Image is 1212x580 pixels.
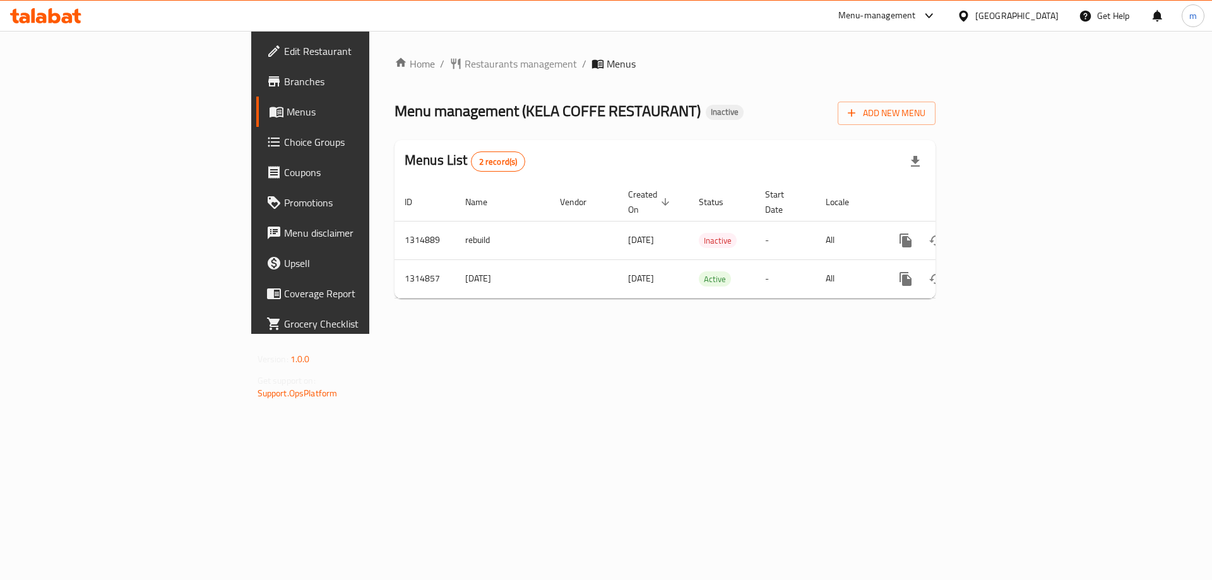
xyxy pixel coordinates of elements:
button: Add New Menu [838,102,936,125]
span: Version: [258,351,288,367]
a: Menu disclaimer [256,218,454,248]
span: Created On [628,187,674,217]
a: Grocery Checklist [256,309,454,339]
td: - [755,259,816,298]
td: All [816,259,881,298]
a: Menus [256,97,454,127]
nav: breadcrumb [395,56,936,71]
span: ID [405,194,429,210]
table: enhanced table [395,183,1022,299]
button: Change Status [921,264,951,294]
a: Upsell [256,248,454,278]
span: Status [699,194,740,210]
a: Edit Restaurant [256,36,454,66]
span: Edit Restaurant [284,44,444,59]
span: Menu disclaimer [284,225,444,240]
a: Coupons [256,157,454,187]
span: Vendor [560,194,603,210]
div: Inactive [699,233,737,248]
a: Support.OpsPlatform [258,385,338,401]
div: Inactive [706,105,744,120]
span: Active [699,272,731,287]
a: Branches [256,66,454,97]
span: Menus [287,104,444,119]
td: All [816,221,881,259]
td: rebuild [455,221,550,259]
span: Menus [607,56,636,71]
span: Name [465,194,504,210]
th: Actions [881,183,1022,222]
span: Coupons [284,165,444,180]
span: Choice Groups [284,134,444,150]
span: Get support on: [258,372,316,389]
span: Inactive [706,107,744,117]
a: Promotions [256,187,454,218]
span: 1.0.0 [290,351,310,367]
h2: Menus List [405,151,525,172]
span: Restaurants management [465,56,577,71]
span: 2 record(s) [472,156,525,168]
span: Coverage Report [284,286,444,301]
div: Total records count [471,151,526,172]
li: / [582,56,586,71]
span: Add New Menu [848,105,925,121]
span: [DATE] [628,270,654,287]
span: Branches [284,74,444,89]
span: Promotions [284,195,444,210]
a: Coverage Report [256,278,454,309]
button: Change Status [921,225,951,256]
a: Restaurants management [449,56,577,71]
span: Locale [826,194,865,210]
div: [GEOGRAPHIC_DATA] [975,9,1059,23]
span: Start Date [765,187,800,217]
span: [DATE] [628,232,654,248]
a: Choice Groups [256,127,454,157]
td: - [755,221,816,259]
button: more [891,225,921,256]
span: Inactive [699,234,737,248]
span: Menu management ( KELA COFFE RESTAURANT ) [395,97,701,125]
div: Export file [900,146,930,177]
span: m [1189,9,1197,23]
td: [DATE] [455,259,550,298]
span: Grocery Checklist [284,316,444,331]
span: Upsell [284,256,444,271]
button: more [891,264,921,294]
div: Menu-management [838,8,916,23]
